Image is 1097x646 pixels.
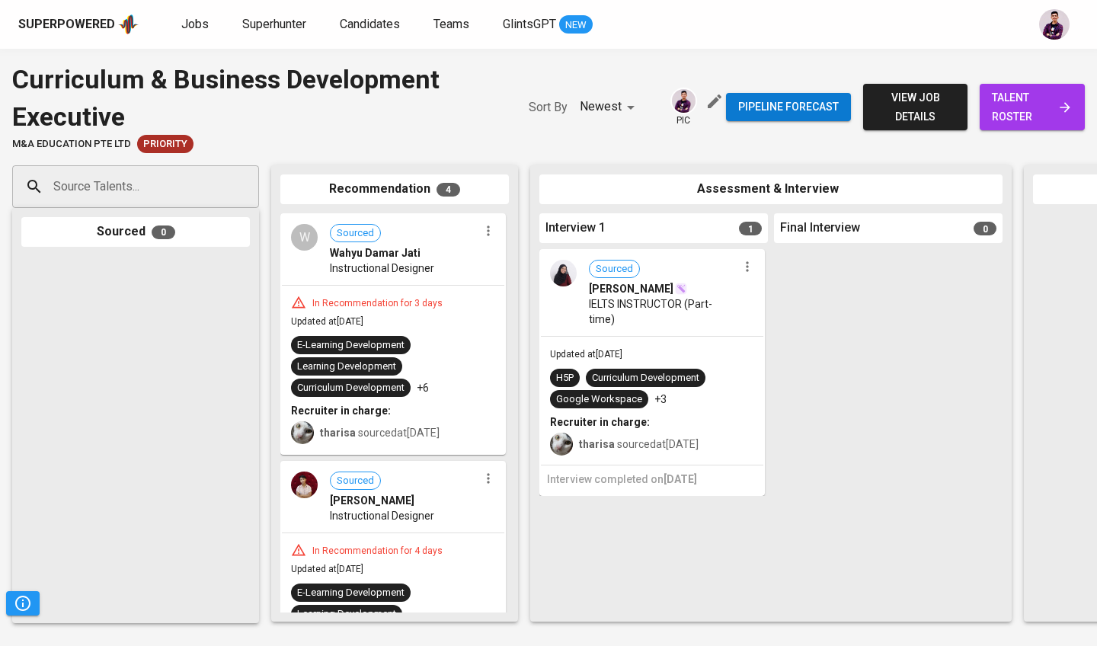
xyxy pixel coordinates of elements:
[331,474,380,488] span: Sourced
[592,371,699,385] div: Curriculum Development
[579,438,699,450] span: sourced at [DATE]
[590,262,639,277] span: Sourced
[291,472,318,498] img: b219a43aaa033dda18c82467051e4709.jpeg
[589,281,673,296] span: [PERSON_NAME]
[152,225,175,239] span: 0
[21,217,250,247] div: Sourced
[340,17,400,31] span: Candidates
[6,591,40,616] button: Pipeline Triggers
[675,283,687,295] img: magic_wand.svg
[503,15,593,34] a: GlintsGPT NEW
[242,15,309,34] a: Superhunter
[437,183,460,197] span: 4
[589,296,737,327] span: IELTS INSTRUCTOR (Part-time)
[118,13,139,36] img: app logo
[137,135,193,153] div: New Job received from Demand Team
[670,88,697,127] div: pic
[550,260,577,286] img: 0d3d1d0dcf031d57e3fc71bb90293639.jpg
[556,371,574,385] div: H5P
[780,219,860,237] span: Final Interview
[654,392,667,407] p: +3
[433,17,469,31] span: Teams
[433,15,472,34] a: Teams
[12,61,498,135] div: Curriculum & Business Development Executive
[330,245,421,261] span: Wahyu Damar Jati
[739,222,762,235] span: 1
[291,421,314,444] img: tharisa.rizky@glints.com
[550,433,573,456] img: tharisa.rizky@glints.com
[1039,9,1070,40] img: erwin@glints.com
[137,137,193,152] span: Priority
[503,17,556,31] span: GlintsGPT
[579,438,615,450] b: tharisa
[181,15,212,34] a: Jobs
[545,219,606,237] span: Interview 1
[539,174,1003,204] div: Assessment & Interview
[550,349,622,360] span: Updated at [DATE]
[291,224,318,251] div: W
[417,380,429,395] p: +6
[242,17,306,31] span: Superhunter
[556,392,642,407] div: Google Workspace
[340,15,403,34] a: Candidates
[550,416,650,428] b: Recruiter in charge:
[251,185,254,188] button: Open
[559,18,593,33] span: NEW
[18,16,115,34] div: Superpowered
[539,249,765,496] div: Sourced[PERSON_NAME]IELTS INSTRUCTOR (Part-time)Updated at[DATE]H5PCurriculum DevelopmentGoogle W...
[672,89,696,113] img: erwin@glints.com
[547,472,757,488] h6: Interview completed on
[875,88,956,126] span: view job details
[297,586,405,600] div: E-Learning Development
[280,174,509,204] div: Recommendation
[18,13,139,36] a: Superpoweredapp logo
[297,338,405,353] div: E-Learning Development
[974,222,996,235] span: 0
[726,93,851,121] button: Pipeline forecast
[580,93,640,121] div: Newest
[297,607,396,622] div: Learning Development
[992,88,1073,126] span: talent roster
[291,564,363,574] span: Updated at [DATE]
[306,297,449,310] div: In Recommendation for 3 days
[980,84,1085,130] a: talent roster
[330,508,434,523] span: Instructional Designer
[529,98,568,117] p: Sort By
[320,427,356,439] b: tharisa
[291,316,363,327] span: Updated at [DATE]
[664,473,697,485] span: [DATE]
[320,427,440,439] span: sourced at [DATE]
[291,405,391,417] b: Recruiter in charge:
[12,137,131,152] span: M&A Education Pte Ltd
[331,226,380,241] span: Sourced
[306,545,449,558] div: In Recommendation for 4 days
[297,360,396,374] div: Learning Development
[181,17,209,31] span: Jobs
[738,98,839,117] span: Pipeline forecast
[580,98,622,116] p: Newest
[330,261,434,276] span: Instructional Designer
[330,493,414,508] span: [PERSON_NAME]
[863,84,968,130] button: view job details
[297,381,405,395] div: Curriculum Development
[280,213,506,455] div: WSourcedWahyu Damar JatiInstructional DesignerIn Recommendation for 3 daysUpdated at[DATE]E-Learn...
